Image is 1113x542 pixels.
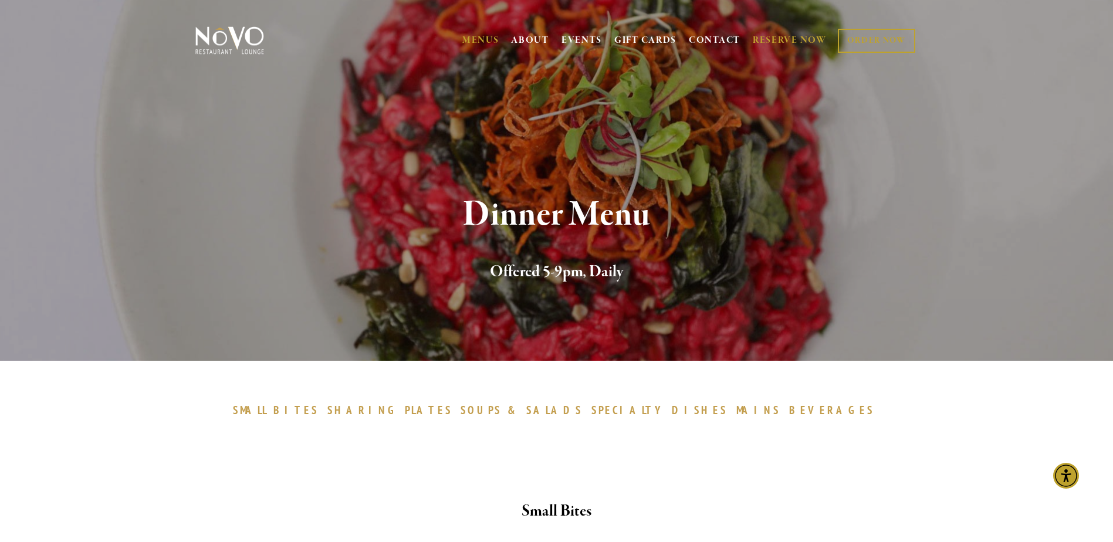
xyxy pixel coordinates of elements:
[461,403,588,417] a: SOUPS&SALADS
[511,35,549,46] a: ABOUT
[215,196,899,234] h1: Dinner Menu
[561,35,602,46] a: EVENTS
[233,403,268,417] span: SMALL
[614,29,676,52] a: GIFT CARDS
[736,403,786,417] a: MAINS
[462,35,499,46] a: MENUS
[689,29,740,52] a: CONTACT
[233,403,325,417] a: SMALLBITES
[591,403,667,417] span: SPECIALTY
[591,403,733,417] a: SPECIALTYDISHES
[193,26,266,55] img: Novo Restaurant &amp; Lounge
[736,403,780,417] span: MAINS
[508,403,520,417] span: &
[522,501,591,521] strong: Small Bites
[672,403,728,417] span: DISHES
[273,403,319,417] span: BITES
[327,403,399,417] span: SHARING
[327,403,458,417] a: SHARINGPLATES
[789,403,881,417] a: BEVERAGES
[838,29,915,53] a: ORDER NOW
[789,403,875,417] span: BEVERAGES
[215,260,899,284] h2: Offered 5-9pm, Daily
[405,403,452,417] span: PLATES
[526,403,583,417] span: SALADS
[461,403,502,417] span: SOUPS
[753,29,827,52] a: RESERVE NOW
[1053,463,1079,489] div: Accessibility Menu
